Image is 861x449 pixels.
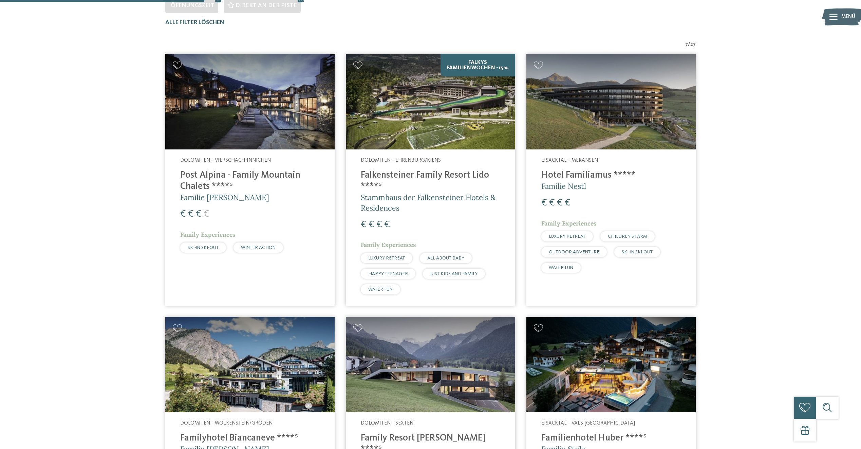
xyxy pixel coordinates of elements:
span: € [196,209,202,219]
h4: Familienhotel Huber ****ˢ [541,433,681,444]
span: CHILDREN’S FARM [608,234,647,239]
span: Familie Nestl [541,181,586,191]
img: Familienhotels gesucht? Hier findet ihr die besten! [165,317,335,412]
span: Eisacktal – Meransen [541,158,598,163]
span: Dolomiten – Vierschach-Innichen [180,158,271,163]
h4: Familyhotel Biancaneve ****ˢ [180,433,320,444]
a: Familienhotels gesucht? Hier findet ihr die besten! Falkys Familienwochen -15% Dolomiten – Ehrenb... [346,54,515,306]
span: € [369,220,374,230]
span: OUTDOOR ADVENTURE [549,250,599,254]
img: Familienhotels gesucht? Hier findet ihr die besten! [526,54,696,149]
a: Familienhotels gesucht? Hier findet ihr die besten! Dolomiten – Vierschach-Innichen Post Alpina -... [165,54,335,306]
span: ALL ABOUT BABY [427,256,464,261]
span: Direkt an der Piste [236,3,297,8]
span: SKI-IN SKI-OUT [188,245,219,250]
span: Stammhaus der Falkensteiner Hotels & Residences [361,193,495,213]
span: SKI-IN SKI-OUT [622,250,653,254]
span: WATER FUN [549,265,573,270]
span: JUST KIDS AND FAMILY [430,271,478,276]
span: LUXURY RETREAT [368,256,405,261]
span: € [549,198,555,208]
span: € [384,220,390,230]
span: € [557,198,563,208]
span: € [565,198,570,208]
span: Eisacktal – Vals-[GEOGRAPHIC_DATA] [541,420,635,426]
span: Dolomiten – Sexten [361,420,413,426]
span: € [361,220,367,230]
span: € [180,209,186,219]
span: LUXURY RETREAT [549,234,585,239]
img: Familienhotels gesucht? Hier findet ihr die besten! [346,54,515,149]
span: HAPPY TEENAGER [368,271,408,276]
span: € [541,198,547,208]
span: € [188,209,194,219]
img: Post Alpina - Family Mountain Chalets ****ˢ [165,54,335,149]
a: Familienhotels gesucht? Hier findet ihr die besten! Eisacktal – Meransen Hotel Familiamus ***** F... [526,54,696,306]
h4: Falkensteiner Family Resort Lido ****ˢ [361,170,500,192]
span: WINTER ACTION [241,245,276,250]
span: Dolomiten – Wolkenstein/Gröden [180,420,273,426]
span: / [688,41,690,49]
img: Family Resort Rainer ****ˢ [346,317,515,412]
span: Alle Filter löschen [165,20,224,25]
span: 27 [690,41,696,49]
span: Family Experiences [541,219,597,227]
span: Familie [PERSON_NAME] [180,193,269,202]
span: Family Experiences [361,241,416,249]
span: Dolomiten – Ehrenburg/Kiens [361,158,441,163]
h4: Post Alpina - Family Mountain Chalets ****ˢ [180,170,320,192]
span: Family Experiences [180,231,236,238]
span: € [204,209,209,219]
img: Familienhotels gesucht? Hier findet ihr die besten! [526,317,696,412]
span: WATER FUN [368,287,393,292]
span: 7 [685,41,688,49]
span: € [376,220,382,230]
span: Öffnungszeit [171,3,214,8]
